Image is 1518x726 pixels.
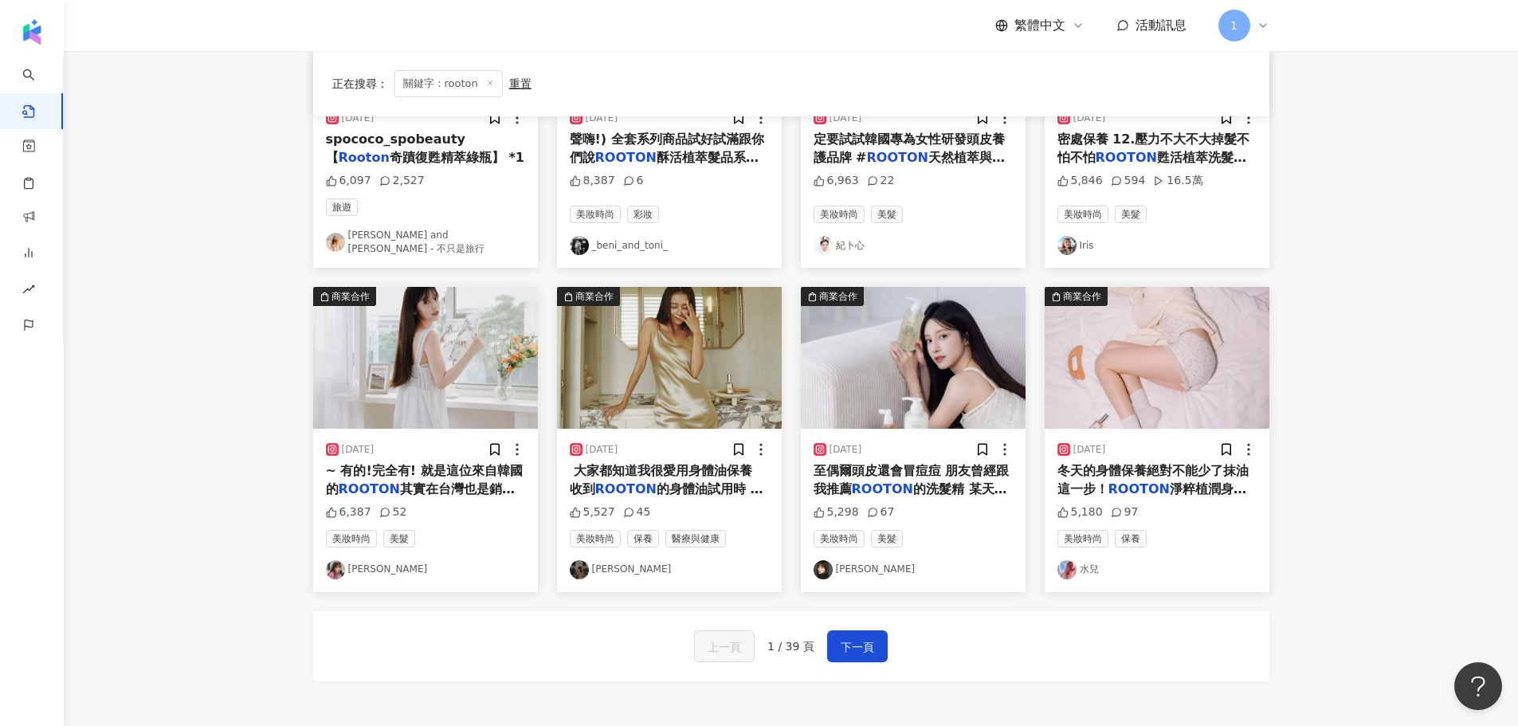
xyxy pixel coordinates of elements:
[383,530,415,547] span: 美髮
[326,481,515,514] span: 其實在台灣也是銷量非常好
[313,287,538,429] img: post-image
[1057,530,1108,547] span: 美妝時尚
[1073,443,1106,457] div: [DATE]
[379,504,407,520] div: 52
[326,198,358,216] span: 旅遊
[1045,287,1269,429] div: post-image商業合作
[1230,17,1238,34] span: 1
[570,463,753,496] span: ️ 大家都知道我很愛用身體油保養 收到
[394,70,503,97] span: 關鍵字：rooton
[22,273,35,309] span: rise
[814,173,859,189] div: 6,963
[342,112,375,125] div: [DATE]
[1111,504,1139,520] div: 97
[570,150,759,182] span: 酥活植萃髮品系列🆕 從洗髮
[867,504,895,520] div: 67
[570,173,615,189] div: 8,387
[814,463,1010,496] span: 至偶爾頭皮還會冒痘痘 朋友曾經跟我推薦
[814,236,833,255] img: KOL Avatar
[342,443,375,457] div: [DATE]
[326,131,465,164] span: spococo_spobeauty 【
[1073,112,1106,125] div: [DATE]
[570,131,764,164] span: 聲嗨!) 全套系列商品試好試滿跟你們說
[326,233,345,252] img: KOL Avatar
[1111,173,1146,189] div: 594
[595,481,657,496] mark: ROOTON
[1057,236,1077,255] img: KOL Avatar
[814,560,1013,579] a: KOL Avatar[PERSON_NAME]
[1454,662,1502,710] iframe: Help Scout Beacon - Open
[1063,288,1101,304] div: 商業合作
[1057,560,1077,579] img: KOL Avatar
[1115,206,1147,223] span: 美髮
[326,560,525,579] a: KOL Avatar[PERSON_NAME]
[1057,206,1108,223] span: 美妝時尚
[570,236,769,255] a: KOL Avatar_beni_and_toni_
[326,463,523,496] span: ~ 有的!完全有! 就是這位來自韓國的
[570,530,621,547] span: 美妝時尚
[390,150,524,165] span: 奇蹟復甦精萃綠瓶】 *1
[866,150,928,165] mark: ROOTON
[557,287,782,429] div: post-image商業合作
[570,236,589,255] img: KOL Avatar
[1136,18,1187,33] span: 活動訊息
[767,640,814,653] span: 1 / 39 頁
[827,630,888,662] button: 下一頁
[570,560,769,579] a: KOL Avatar[PERSON_NAME]
[509,77,531,90] div: 重置
[814,530,865,547] span: 美妝時尚
[841,638,874,657] span: 下一頁
[814,504,859,520] div: 5,298
[1057,504,1103,520] div: 5,180
[331,288,370,304] div: 商業合作
[1057,236,1257,255] a: KOL AvatarIris
[339,150,390,165] mark: Rooton
[627,206,659,223] span: 彩妝
[814,560,833,579] img: KOL Avatar
[627,530,659,547] span: 保養
[814,131,1005,164] span: 定要試試韓國專為女性研發頭皮養護品牌 #
[586,443,618,457] div: [DATE]
[575,288,614,304] div: 商業合作
[852,481,913,496] mark: ROOTON
[1045,287,1269,429] img: post-image
[332,77,388,90] span: 正在搜尋 ：
[313,287,538,429] div: post-image商業合作
[665,530,726,547] span: 醫療與健康
[1057,173,1103,189] div: 5,846
[871,206,903,223] span: 美髮
[1057,131,1250,164] span: 密處保養 12.壓力不大不大掉髮不怕不怕
[867,173,895,189] div: 22
[801,287,1026,429] img: post-image
[570,560,589,579] img: KOL Avatar
[570,481,763,514] span: 的身體油試用時 剛好背部最近
[623,173,644,189] div: 6
[570,206,621,223] span: 美妝時尚
[623,504,651,520] div: 45
[871,530,903,547] span: 美髮
[586,112,618,125] div: [DATE]
[814,206,865,223] span: 美妝時尚
[1153,173,1202,189] div: 16.5萬
[326,229,525,256] a: KOL Avatar[PERSON_NAME] and [PERSON_NAME] - 不只是旅行
[814,236,1013,255] a: KOL Avatar紀卜心
[379,173,425,189] div: 2,527
[22,57,54,120] a: search
[1057,560,1257,579] a: KOL Avatar水兒
[1057,150,1246,182] span: 甦活植萃洗髮精 13.Iri
[1057,481,1246,514] span: 淨粹植潤身體油 這瓶身體油
[1057,463,1249,496] span: 冬天的身體保養絕對不能少了抹油這一步！
[1115,530,1147,547] span: 保養
[694,630,755,662] button: 上一頁
[326,504,371,520] div: 6,387
[1108,481,1170,496] mark: ROOTON
[830,112,862,125] div: [DATE]
[326,530,377,547] span: 美妝時尚
[557,287,782,429] img: post-image
[1014,17,1065,34] span: 繁體中文
[801,287,1026,429] div: post-image商業合作
[326,173,371,189] div: 6,097
[19,19,45,45] img: logo icon
[570,504,615,520] div: 5,527
[1096,150,1157,165] mark: ROOTON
